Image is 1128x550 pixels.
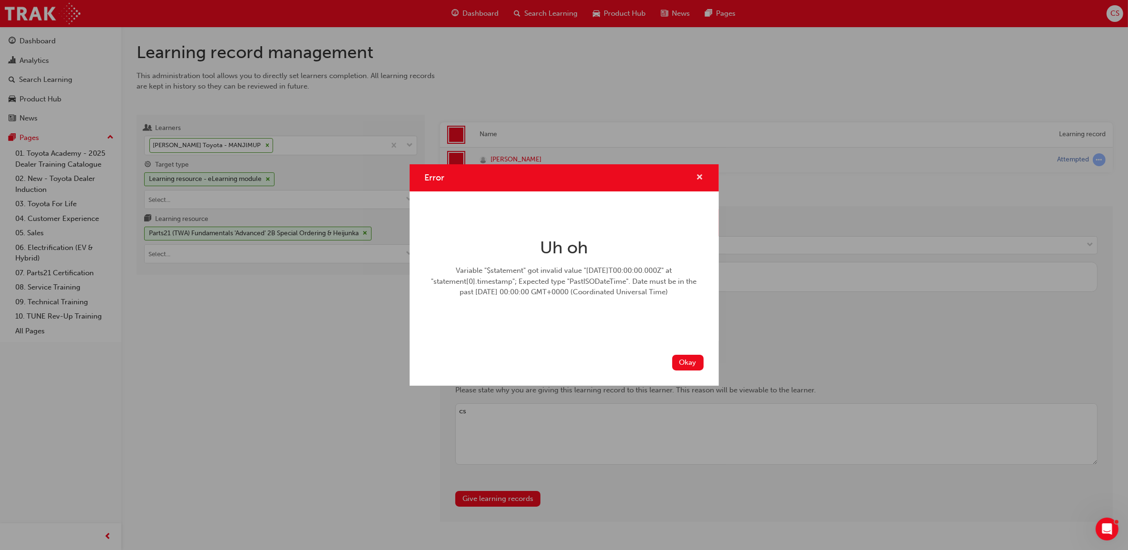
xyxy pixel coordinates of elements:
[696,172,704,184] button: cross-icon
[1096,518,1118,540] iframe: Intercom live chat
[425,172,445,183] span: Error
[696,174,704,182] span: cross-icon
[429,237,700,258] h1: Uh oh
[410,164,719,386] div: Error
[429,265,700,298] div: Variable "$statement" got invalid value "[DATE]T00:00:00.000Z" at "statement[0].timestamp"; Expec...
[672,355,704,370] button: Okay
